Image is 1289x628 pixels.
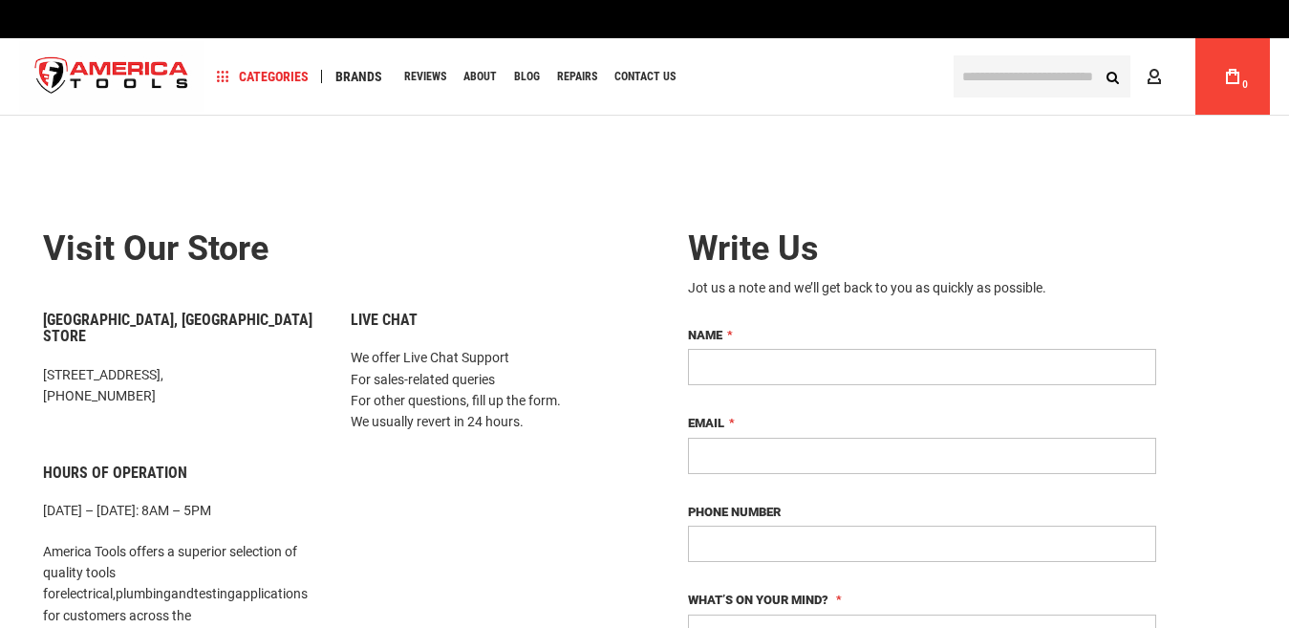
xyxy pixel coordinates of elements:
a: testing [194,586,235,601]
button: Search [1094,58,1130,95]
a: Contact Us [606,64,684,90]
p: We offer Live Chat Support For sales-related queries For other questions, fill up the form. We us... [351,347,630,433]
img: America Tools [19,41,204,113]
a: plumbing [116,586,171,601]
span: About [463,71,497,82]
span: Write Us [688,228,819,269]
a: electrical [60,586,113,601]
span: Blog [514,71,540,82]
a: store logo [19,41,204,113]
h6: Live Chat [351,312,630,329]
a: Categories [208,64,317,90]
span: Phone Number [688,505,781,519]
a: Reviews [396,64,455,90]
span: Reviews [404,71,446,82]
span: Name [688,328,722,342]
a: 0 [1214,38,1251,115]
span: Categories [217,70,309,83]
span: Brands [335,70,382,83]
h2: Visit our store [43,230,631,269]
h6: [GEOGRAPHIC_DATA], [GEOGRAPHIC_DATA] Store [43,312,322,345]
span: Contact Us [614,71,676,82]
span: Email [688,416,724,430]
span: Repairs [557,71,597,82]
span: What’s on your mind? [688,593,828,607]
a: About [455,64,505,90]
div: Jot us a note and we’ll get back to you as quickly as possible. [688,278,1156,297]
p: [STREET_ADDRESS], [PHONE_NUMBER] [43,364,322,407]
h6: Hours of Operation [43,465,322,482]
a: Brands [327,64,391,90]
a: Repairs [548,64,606,90]
span: 0 [1242,79,1248,90]
p: [DATE] – [DATE]: 8AM – 5PM [43,500,322,521]
a: Blog [505,64,548,90]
